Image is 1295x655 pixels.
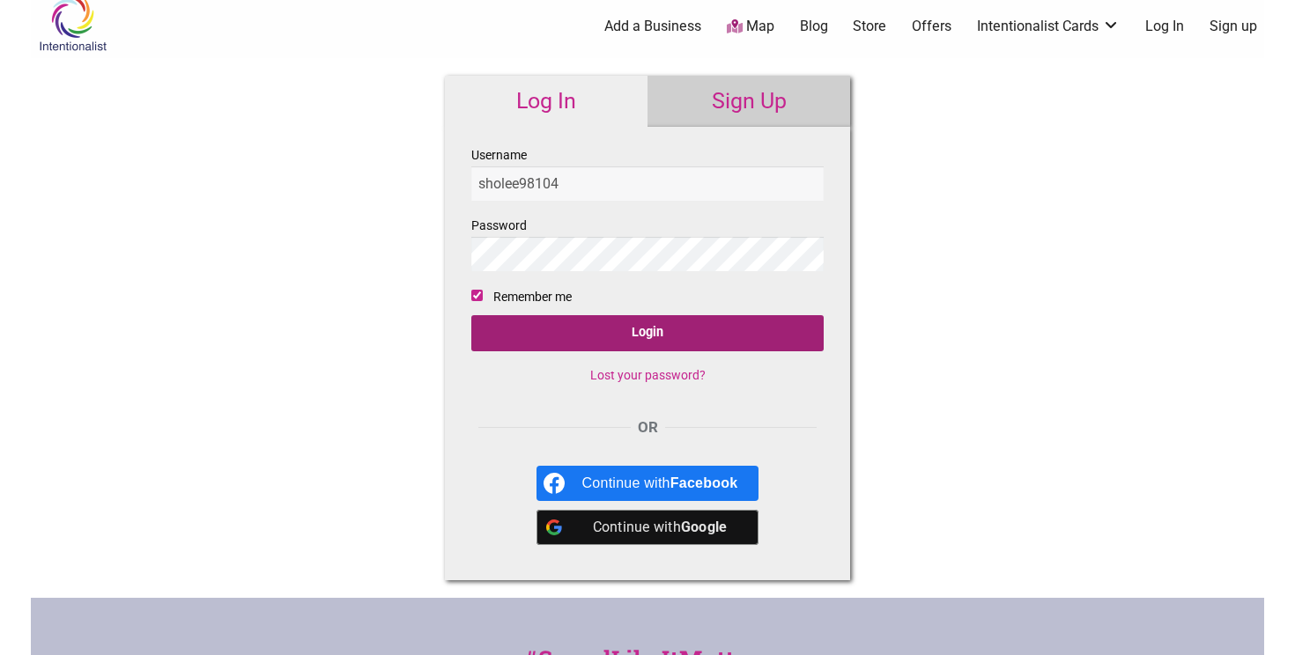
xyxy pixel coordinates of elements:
[536,510,759,545] a: Continue with <b>Google</b>
[681,519,728,535] b: Google
[493,286,572,308] label: Remember me
[1210,17,1257,36] a: Sign up
[647,76,850,127] a: Sign Up
[471,215,824,271] label: Password
[912,17,951,36] a: Offers
[582,466,738,501] div: Continue with
[536,466,759,501] a: Continue with <b>Facebook</b>
[800,17,828,36] a: Blog
[670,475,738,490] b: Facebook
[977,17,1120,36] a: Intentionalist Cards
[445,76,647,127] a: Log In
[471,144,824,201] label: Username
[471,315,824,351] input: Login
[471,416,824,439] div: OR
[1145,17,1184,36] a: Log In
[471,166,824,201] input: Username
[582,510,738,545] div: Continue with
[471,237,824,271] input: Password
[853,17,886,36] a: Store
[590,368,706,382] a: Lost your password?
[604,17,701,36] a: Add a Business
[727,17,774,37] a: Map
